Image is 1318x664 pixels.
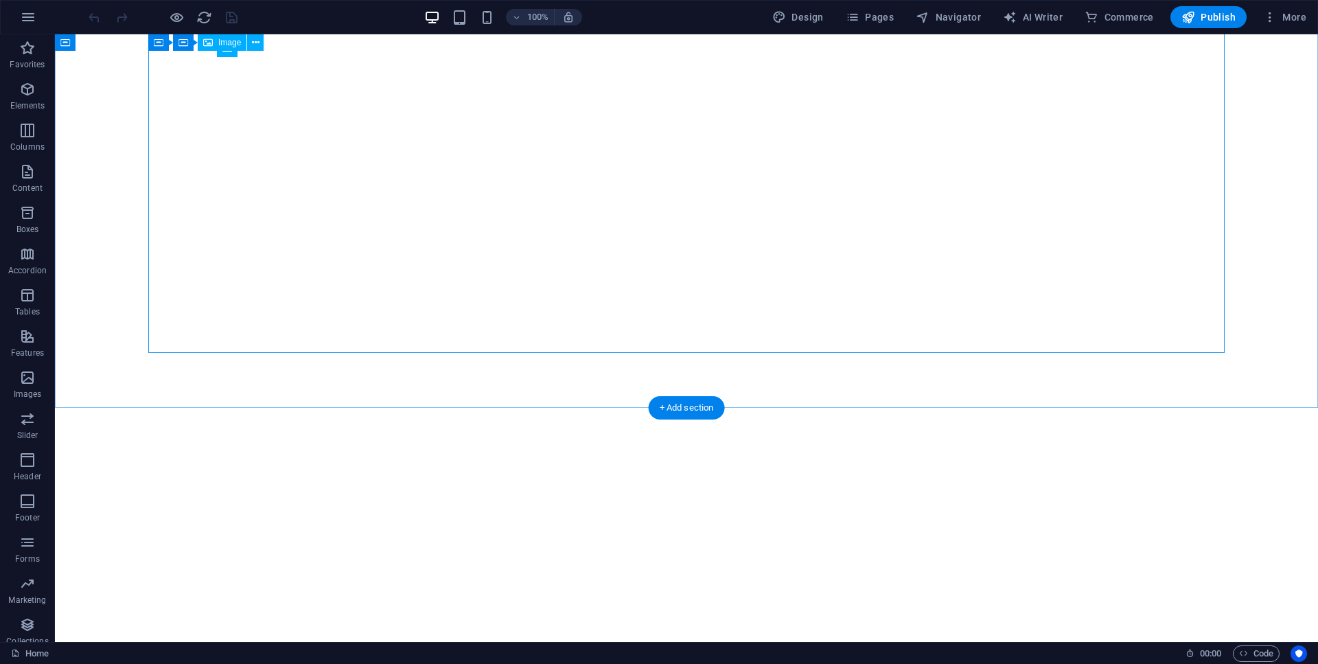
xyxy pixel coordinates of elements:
span: Pages [846,10,894,24]
button: 100% [506,9,555,25]
p: Favorites [10,59,45,70]
p: Header [14,471,41,482]
span: Code [1239,645,1273,662]
p: Accordion [8,265,47,276]
button: Usercentrics [1291,645,1307,662]
span: Navigator [916,10,981,24]
button: Code [1233,645,1280,662]
span: 00 00 [1200,645,1221,662]
span: Design [772,10,824,24]
span: Publish [1181,10,1236,24]
p: Marketing [8,595,46,606]
p: Elements [10,100,45,111]
p: Features [11,347,44,358]
p: Collections [6,636,48,647]
h6: 100% [527,9,548,25]
h6: Session time [1186,645,1222,662]
p: Content [12,183,43,194]
p: Footer [15,512,40,523]
a: Click to cancel selection. Double-click to open Pages [11,645,49,662]
button: reload [196,9,212,25]
span: Commerce [1085,10,1154,24]
p: Slider [17,430,38,441]
button: Pages [840,6,899,28]
span: : [1210,648,1212,659]
div: + Add section [649,396,725,420]
p: Images [14,389,42,400]
p: Columns [10,141,45,152]
p: Boxes [16,224,39,235]
p: Forms [15,553,40,564]
button: More [1258,6,1312,28]
div: Design (Ctrl+Alt+Y) [767,6,829,28]
span: Image [218,38,241,47]
button: Design [767,6,829,28]
button: Commerce [1079,6,1159,28]
span: More [1263,10,1306,24]
button: AI Writer [997,6,1068,28]
i: On resize automatically adjust zoom level to fit chosen device. [562,11,575,23]
button: Publish [1170,6,1247,28]
p: Tables [15,306,40,317]
span: AI Writer [1003,10,1063,24]
button: Navigator [910,6,986,28]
